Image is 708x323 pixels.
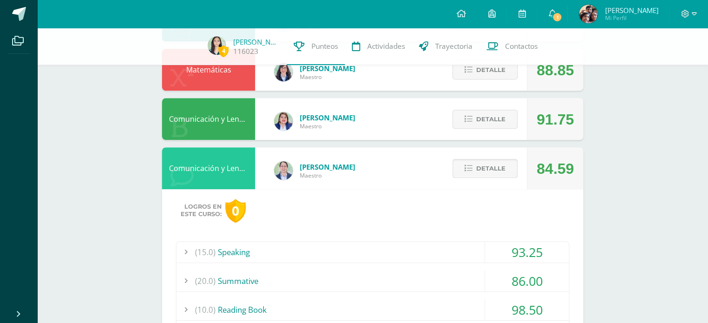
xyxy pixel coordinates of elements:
div: 88.85 [537,49,574,91]
span: Maestro [300,122,355,130]
span: (10.0) [195,299,216,320]
span: Mi Perfil [605,14,658,22]
div: 84.59 [537,148,574,190]
span: Logros en este curso: [181,203,222,218]
a: Trayectoria [412,28,479,65]
button: Detalle [452,110,518,129]
img: 01c6c64f30021d4204c203f22eb207bb.png [274,63,293,81]
a: Actividades [345,28,412,65]
div: Comunicación y Lenguaje Idioma Español [162,98,255,140]
span: 4 [218,45,229,57]
span: 1 [552,12,562,22]
div: 98.50 [485,299,569,320]
span: [PERSON_NAME] [300,162,355,171]
span: [PERSON_NAME] [605,6,658,15]
div: 86.00 [485,270,569,291]
span: Maestro [300,73,355,81]
span: Punteos [311,41,338,51]
div: Summative [176,270,569,291]
span: (15.0) [195,242,216,263]
span: Trayectoria [435,41,472,51]
img: bdeda482c249daf2390eb3a441c038f2.png [274,161,293,180]
a: Punteos [287,28,345,65]
div: Speaking [176,242,569,263]
span: Contactos [505,41,538,51]
button: Detalle [452,159,518,178]
button: Detalle [452,60,518,79]
span: [PERSON_NAME] [300,113,355,122]
span: Detalle [476,61,506,79]
div: 93.25 [485,242,569,263]
div: 91.75 [537,99,574,140]
a: Contactos [479,28,545,65]
span: Detalle [476,160,506,177]
img: 97caf0f34450839a27c93473503a1ec1.png [274,112,293,131]
div: Reading Book [176,299,569,320]
span: (20.0) [195,270,216,291]
span: Actividades [367,41,405,51]
span: Maestro [300,171,355,179]
a: 116023 [233,46,258,56]
div: 0 [225,199,246,223]
span: Detalle [476,111,506,128]
span: [PERSON_NAME] [300,64,355,73]
div: Comunicación y Lenguaje Inglés [162,147,255,189]
div: Matemáticas [162,49,255,91]
img: 403bb2e11fc21245f63eedc37d9b59df.png [208,36,226,55]
a: [PERSON_NAME] [233,37,280,46]
img: 2888544038d106339d2fbd494f6dd41f.png [579,5,598,23]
